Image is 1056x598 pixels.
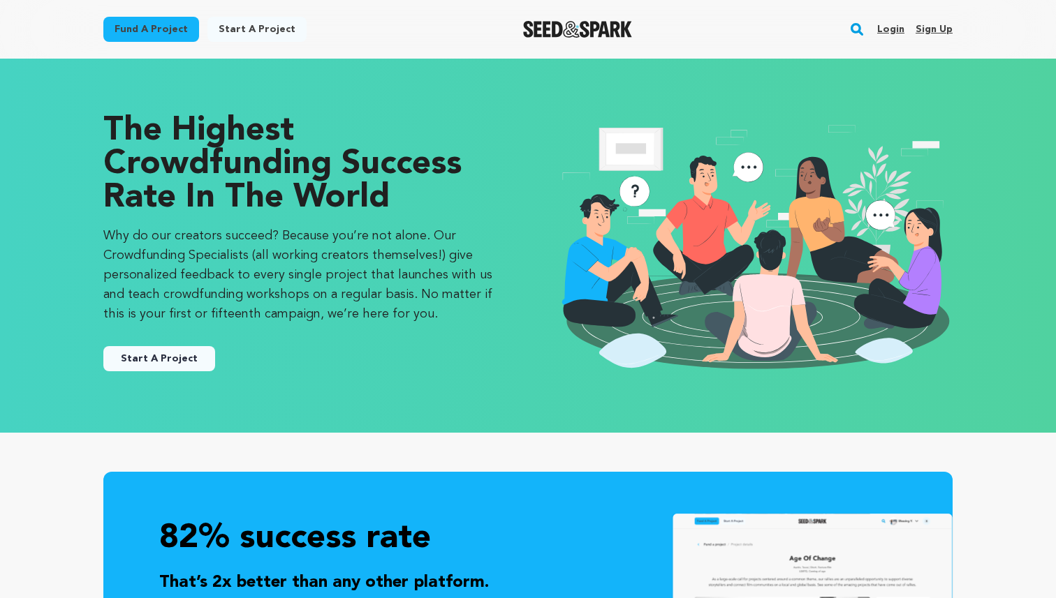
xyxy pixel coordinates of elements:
[916,18,953,40] a: Sign up
[207,17,307,42] a: Start a project
[159,516,897,562] p: 82% success rate
[523,21,633,38] img: Seed&Spark Logo Dark Mode
[103,226,500,324] p: Why do our creators succeed? Because you’re not alone. Our Crowdfunding Specialists (all working ...
[103,346,215,371] a: Start A Project
[159,570,897,595] p: That’s 2x better than any other platform.
[103,17,199,42] a: Fund a project
[103,114,500,215] p: The Highest Crowdfunding Success Rate in the World
[556,114,953,377] img: seedandspark start project illustration image
[877,18,904,40] a: Login
[523,21,633,38] a: Seed&Spark Homepage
